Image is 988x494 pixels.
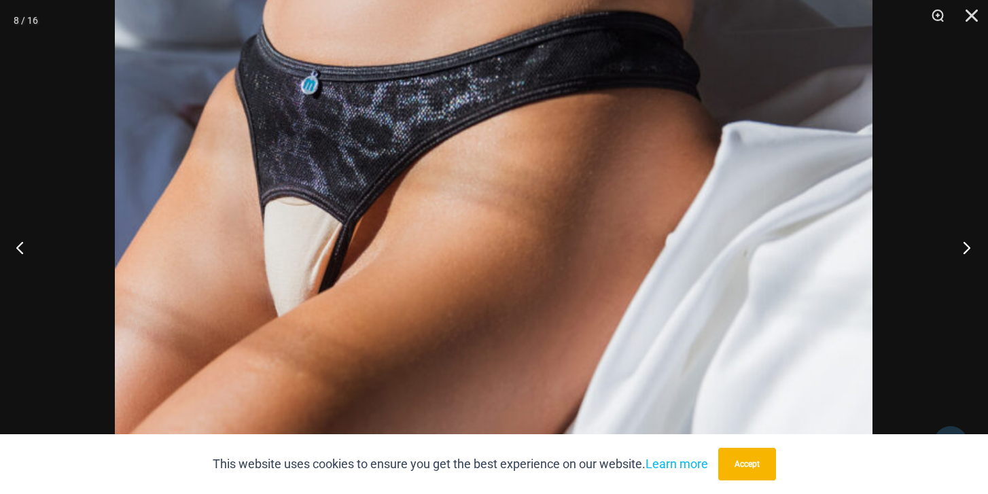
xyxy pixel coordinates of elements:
a: Learn more [646,457,708,471]
button: Next [937,213,988,281]
div: 8 / 16 [14,10,38,31]
p: This website uses cookies to ensure you get the best experience on our website. [213,454,708,474]
button: Accept [718,448,776,480]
